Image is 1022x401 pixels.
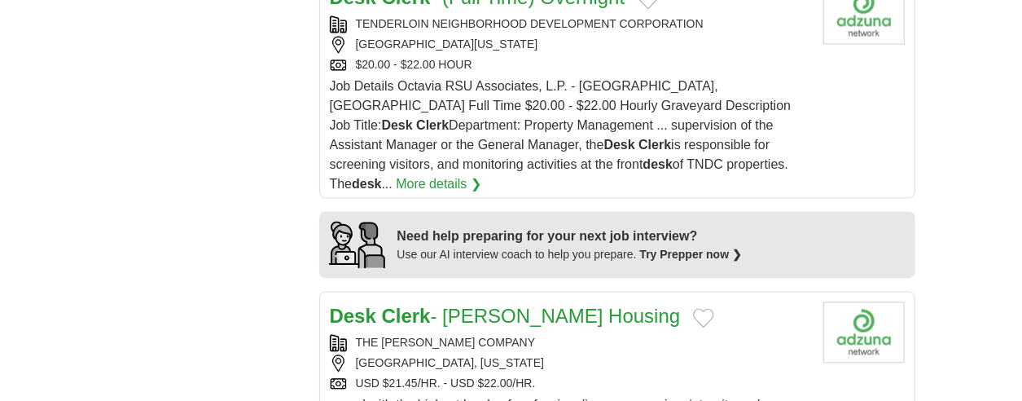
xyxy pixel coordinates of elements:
button: Add to favorite jobs [693,308,714,328]
strong: Desk [604,138,635,152]
div: [GEOGRAPHIC_DATA][US_STATE] [330,36,810,53]
span: Job Details Octavia RSU Associates, L.P. - [GEOGRAPHIC_DATA], [GEOGRAPHIC_DATA] Full Time $20.00 ... [330,79,792,191]
img: The John Stewart Company logo [823,302,905,363]
strong: desk [352,177,381,191]
a: THE [PERSON_NAME] COMPANY [356,336,536,349]
div: Use our AI interview coach to help you prepare. [397,246,743,263]
strong: Clerk [638,138,671,152]
strong: desk [643,157,673,171]
div: Need help preparing for your next job interview? [397,227,743,246]
a: Desk Clerk- [PERSON_NAME] Housing [330,305,681,327]
strong: Desk [382,118,413,132]
div: USD $21.45/HR. - USD $22.00/HR. [330,375,810,392]
div: TENDERLOIN NEIGHBORHOOD DEVELOPMENT CORPORATION [330,15,810,33]
strong: Clerk [416,118,449,132]
a: Try Prepper now ❯ [640,248,743,261]
div: [GEOGRAPHIC_DATA], [US_STATE] [330,355,810,372]
a: More details ❯ [396,174,481,194]
strong: Clerk [382,305,431,327]
strong: Desk [330,305,376,327]
div: $20.00 - $22.00 HOUR [330,56,810,73]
